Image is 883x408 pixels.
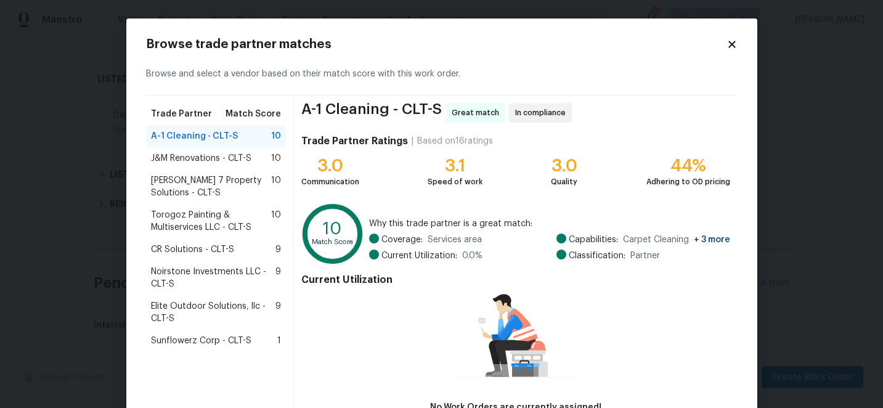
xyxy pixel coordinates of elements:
span: 9 [275,243,281,256]
span: Services area [428,234,482,246]
span: In compliance [515,107,571,119]
h2: Browse trade partner matches [146,38,726,51]
div: Quality [551,176,577,188]
span: [PERSON_NAME] 7 Property Solutions - CLT-S [151,174,272,199]
span: 9 [275,266,281,290]
span: Sunflowerz Corp - CLT-S [151,335,251,347]
text: 10 [323,220,343,237]
span: Carpet Cleaning [623,234,730,246]
span: + 3 more [694,235,730,244]
span: Current Utilization: [381,250,457,262]
div: | [408,135,417,147]
div: 3.0 [301,160,359,172]
div: Speed of work [428,176,482,188]
span: 9 [275,300,281,325]
span: 10 [271,152,281,165]
span: Great match [452,107,504,119]
h4: Trade Partner Ratings [301,135,408,147]
span: Trade Partner [151,108,212,120]
span: Partner [630,250,660,262]
span: Elite Outdoor Solutions, llc - CLT-S [151,300,276,325]
span: 10 [271,209,281,234]
span: 0.0 % [462,250,482,262]
h4: Current Utilization [301,274,730,286]
span: 10 [271,130,281,142]
div: Adhering to OD pricing [646,176,730,188]
span: J&M Renovations - CLT-S [151,152,251,165]
div: Based on 16 ratings [417,135,493,147]
div: 44% [646,160,730,172]
span: A-1 Cleaning - CLT-S [301,103,442,123]
span: Match Score [226,108,281,120]
span: 1 [277,335,281,347]
span: A-1 Cleaning - CLT-S [151,130,238,142]
div: Communication [301,176,359,188]
span: Torogoz Painting & Multiservices LLC - CLT-S [151,209,272,234]
text: Match Score [312,239,354,245]
span: Why this trade partner is a great match: [369,218,730,230]
div: Browse and select a vendor based on their match score with this work order. [146,53,738,96]
span: Noirstone Investments LLC - CLT-S [151,266,276,290]
span: 10 [271,174,281,199]
div: 3.1 [428,160,482,172]
span: Capabilities: [569,234,618,246]
span: CR Solutions - CLT-S [151,243,234,256]
div: 3.0 [551,160,577,172]
span: Classification: [569,250,625,262]
span: Coverage: [381,234,423,246]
